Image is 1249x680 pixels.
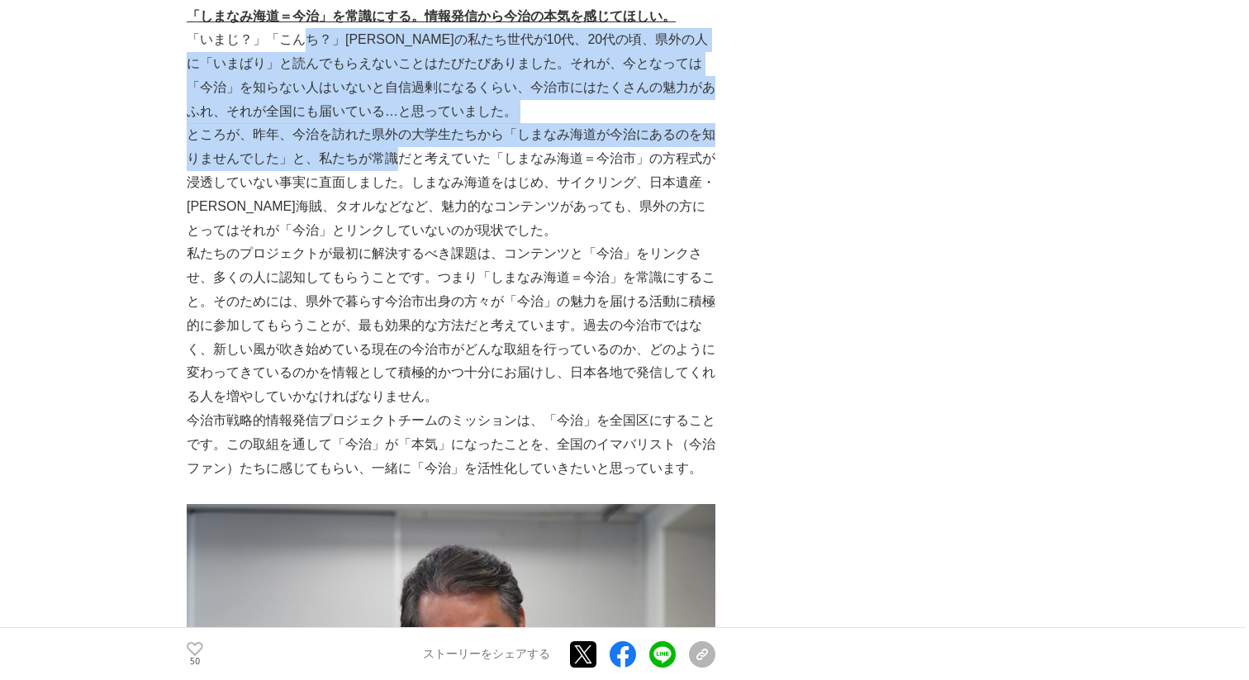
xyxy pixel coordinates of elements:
p: 今治市戦略的情報発信プロジェクトチームのミッションは、「今治」を全国区にすることです。この取組を通して「今治」が「本気」になったことを、全国のイマバリスト（今治ファン）たちに感じてもらい、一緒に... [187,409,715,480]
p: 50 [187,658,203,666]
p: 私たちのプロジェクトが最初に解決するべき課題は、コンテンツと「今治」をリンクさせ、多くの人に認知してもらうことです。つまり「しまなみ海道＝今治」を常識にすること。そのためには、県外で暮らす今治市... [187,242,715,409]
p: ストーリーをシェアする [423,647,550,662]
u: 「しまなみ海道＝今治」を常識にする。情報発信から今治の本気を感じてほしい。 [187,9,676,23]
p: ところが、昨年、今治を訪れた県外の大学生たちから「しまなみ海道が今治にあるのを知りませんでした」と、私たちが常識だと考えていた「しまなみ海道＝今治市」の方程式が浸透していない事実に直面しました。... [187,123,715,242]
p: 「いまじ？」「こんち？」[PERSON_NAME]の私たち世代が10代、20代の頃、県外の人に「いまばり」と読んでもらえないことはたびたびありました。それが、今となっては「今治」を知らない人はい... [187,28,715,123]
